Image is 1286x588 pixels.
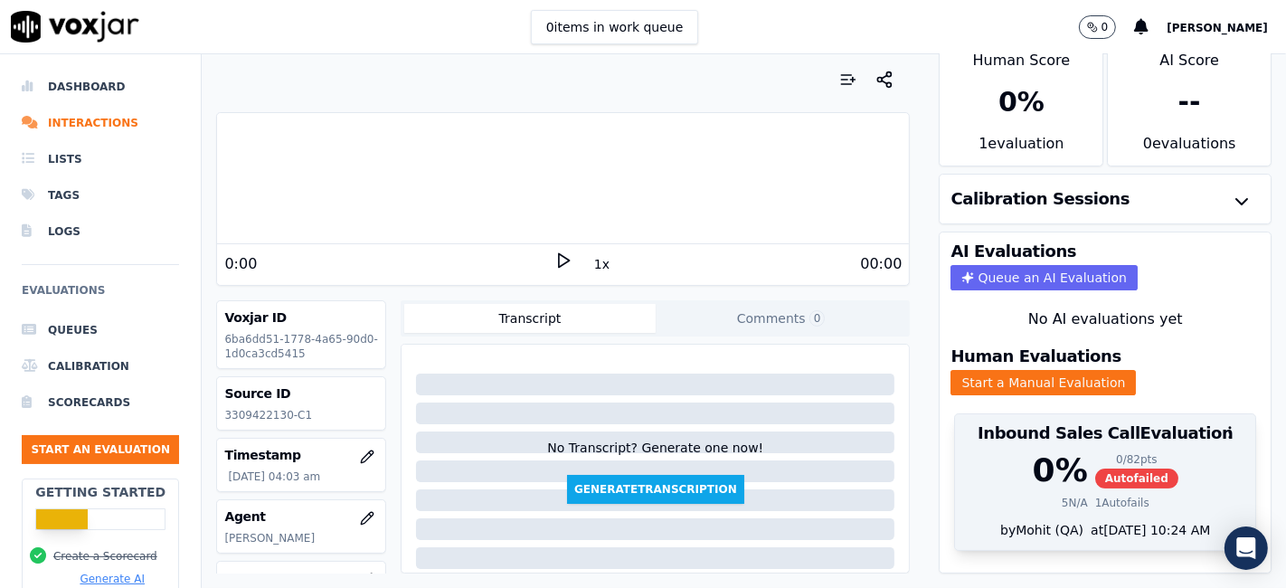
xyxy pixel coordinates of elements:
[1167,22,1268,34] span: [PERSON_NAME]
[22,105,179,141] a: Interactions
[567,475,744,504] button: GenerateTranscription
[1108,39,1271,71] div: AI Score
[224,332,378,361] p: 6ba6dd51-1778-4a65-90d0-1d0ca3cd5415
[998,86,1045,119] div: 0 %
[224,446,378,464] h3: Timestamp
[950,243,1076,260] h3: AI Evaluations
[1079,15,1117,39] button: 0
[53,549,157,564] button: Create a Scorecard
[22,312,179,348] a: Queues
[1225,526,1268,570] div: Open Intercom Messenger
[1095,496,1149,510] div: 1 Autofails
[22,280,179,312] h6: Evaluations
[224,531,378,545] p: [PERSON_NAME]
[22,435,179,464] button: Start an Evaluation
[22,141,179,177] a: Lists
[22,177,179,213] a: Tags
[1167,16,1286,38] button: [PERSON_NAME]
[1062,496,1088,510] div: 5 N/A
[1033,452,1088,488] div: 0 %
[404,304,656,333] button: Transcript
[656,304,907,333] button: Comments
[591,251,613,277] button: 1x
[531,10,699,44] button: 0items in work queue
[224,308,378,327] h3: Voxjar ID
[1083,521,1210,539] div: at [DATE] 10:24 AM
[1079,15,1135,39] button: 0
[22,348,179,384] a: Calibration
[1095,469,1178,488] span: Autofailed
[950,265,1137,290] button: Queue an AI Evaluation
[940,133,1102,166] div: 1 evaluation
[954,308,1256,330] div: No AI evaluations yet
[224,408,378,422] p: 3309422130-C1
[224,253,257,275] div: 0:00
[950,191,1130,207] h3: Calibration Sessions
[22,213,179,250] a: Logs
[955,521,1255,550] div: by Mohit (QA)
[809,310,826,327] span: 0
[1178,86,1201,119] div: --
[224,507,378,526] h3: Agent
[22,384,179,421] a: Scorecards
[1095,452,1178,467] div: 0 / 82 pts
[228,469,378,484] p: [DATE] 04:03 am
[950,348,1121,365] h3: Human Evaluations
[1108,133,1271,166] div: 0 evaluation s
[22,69,179,105] a: Dashboard
[950,370,1136,395] button: Start a Manual Evaluation
[547,439,763,475] div: No Transcript? Generate one now!
[224,569,378,587] h3: Customer Name
[35,483,165,501] h2: Getting Started
[860,253,902,275] div: 00:00
[1102,20,1109,34] p: 0
[11,11,139,43] img: voxjar logo
[224,384,378,403] h3: Source ID
[940,39,1102,71] div: Human Score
